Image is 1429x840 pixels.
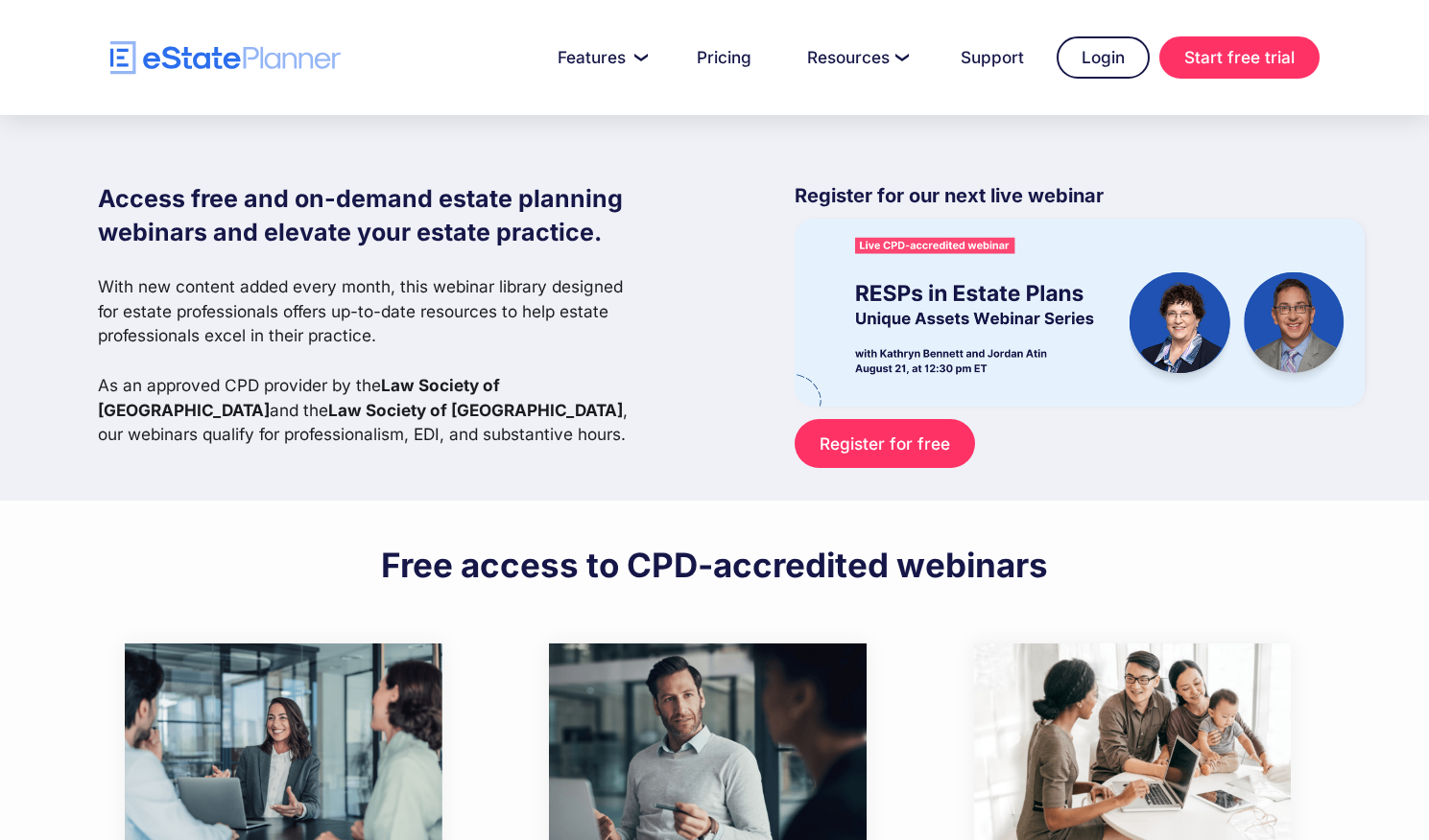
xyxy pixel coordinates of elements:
a: Support [938,38,1047,77]
strong: Law Society of [GEOGRAPHIC_DATA] [98,375,500,420]
a: Pricing [674,38,774,77]
a: Login [1057,36,1150,79]
p: With new content added every month, this webinar library designed for estate professionals offers... [98,274,643,447]
a: Start free trial [1159,36,1320,79]
a: home [110,41,341,75]
h1: Access free and on-demand estate planning webinars and elevate your estate practice. [98,182,643,249]
img: eState Academy webinar [795,219,1365,406]
a: Features [535,38,664,77]
a: Register for free [795,419,974,468]
strong: Law Society of [GEOGRAPHIC_DATA] [328,400,623,420]
h2: Free access to CPD-accredited webinars [381,544,1048,586]
a: Resources [784,38,928,77]
p: Register for our next live webinar [795,182,1365,219]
